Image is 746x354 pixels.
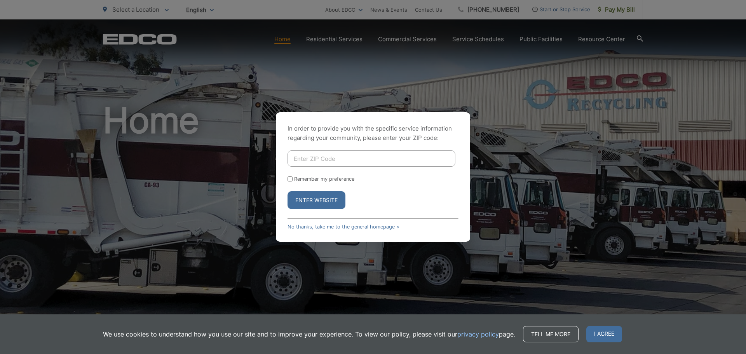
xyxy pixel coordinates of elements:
[288,224,399,230] a: No thanks, take me to the general homepage >
[288,191,345,209] button: Enter Website
[586,326,622,342] span: I agree
[288,124,458,143] p: In order to provide you with the specific service information regarding your community, please en...
[288,150,455,167] input: Enter ZIP Code
[103,330,515,339] p: We use cookies to understand how you use our site and to improve your experience. To view our pol...
[294,176,354,182] label: Remember my preference
[523,326,579,342] a: Tell me more
[457,330,499,339] a: privacy policy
